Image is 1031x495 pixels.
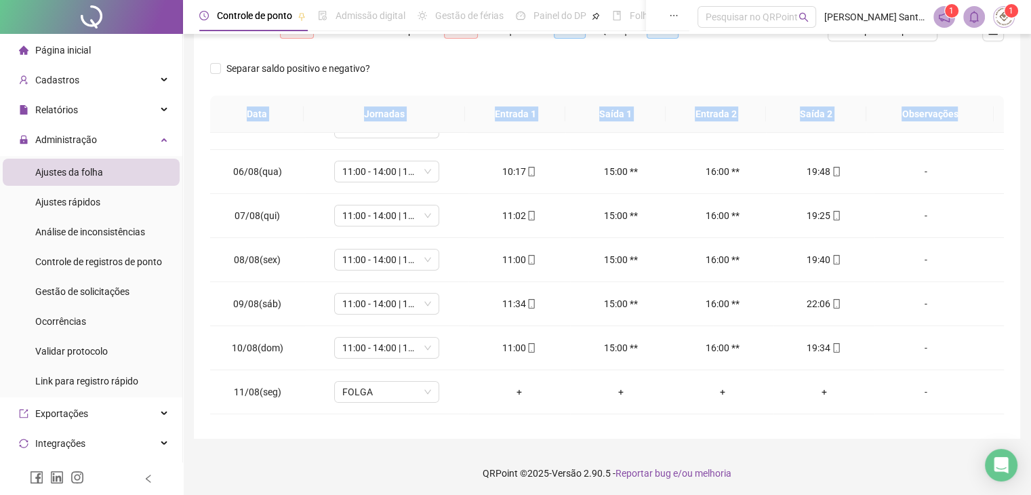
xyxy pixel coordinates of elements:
span: lock [19,135,28,144]
span: Relatórios [35,104,78,115]
th: Saída 1 [565,96,666,133]
span: mobile [525,299,536,309]
div: 19:48 [784,164,864,179]
th: Observações [866,96,994,133]
span: file-done [318,11,327,20]
span: 11:00 - 14:00 | 15:00 - 19:20 [342,294,431,314]
span: Gestão de solicitações [35,286,129,297]
div: - [885,208,965,223]
span: Análise de inconsistências [35,226,145,237]
span: sun [418,11,427,20]
span: Validar protocolo [35,346,108,357]
span: mobile [830,299,841,309]
span: file [19,105,28,115]
span: 1 [1009,6,1013,16]
div: 11:00 [479,252,559,267]
span: Integrações [35,438,85,449]
span: ellipsis [669,11,679,20]
span: mobile [830,211,841,220]
th: Entrada 2 [666,96,766,133]
span: FOLGA [342,382,431,402]
span: 06/08(qua) [233,166,282,177]
span: instagram [70,471,84,484]
span: Gestão de férias [435,10,504,21]
span: Versão [552,468,582,479]
sup: Atualize o seu contato no menu Meus Dados [1005,4,1018,18]
span: mobile [830,255,841,264]
div: 19:40 [784,252,864,267]
span: search [798,12,809,22]
span: Administração [35,134,97,145]
span: pushpin [592,12,600,20]
span: mobile [830,167,841,176]
div: 11:00 [479,340,559,355]
span: 11:00 - 14:00 | 15:00 - 19:20 [342,338,431,358]
span: 09/08(sáb) [233,298,281,309]
span: pushpin [298,12,306,20]
span: Página inicial [35,45,91,56]
img: 40900 [994,7,1014,27]
div: - [885,296,965,311]
span: 11:00 - 14:00 | 15:00 - 19:20 [342,161,431,182]
span: Controle de registros de ponto [35,256,162,267]
span: mobile [525,343,536,353]
span: home [19,45,28,55]
span: 07/08(qui) [235,210,280,221]
span: 11:00 - 14:00 | 15:00 - 19:20 [342,250,431,270]
div: - [885,340,965,355]
th: Saída 2 [766,96,866,133]
span: mobile [525,211,536,220]
div: + [683,384,763,399]
div: - [885,164,965,179]
span: book [612,11,622,20]
div: 19:34 [784,340,864,355]
span: bell [968,11,980,23]
span: Observações [877,106,983,121]
span: Ajustes rápidos [35,197,100,207]
div: 11:02 [479,208,559,223]
span: mobile [830,343,841,353]
span: 1 [949,6,954,16]
span: 11:00 - 14:00 | 15:00 - 19:20 [342,205,431,226]
span: user-add [19,75,28,85]
span: Cadastros [35,75,79,85]
span: Painel do DP [533,10,586,21]
div: 19:25 [784,208,864,223]
span: Reportar bug e/ou melhoria [615,468,731,479]
div: - [885,252,965,267]
div: + [581,384,661,399]
span: 10/08(dom) [232,342,283,353]
div: Open Intercom Messenger [985,449,1017,481]
span: Exportações [35,408,88,419]
div: - [885,384,965,399]
span: Ocorrências [35,316,86,327]
span: clock-circle [199,11,209,20]
span: Admissão digital [336,10,405,21]
span: Separar saldo positivo e negativo? [221,61,376,76]
span: mobile [525,255,536,264]
span: Folha de pagamento [630,10,716,21]
th: Data [210,96,304,133]
span: Ajustes da folha [35,167,103,178]
th: Jornadas [304,96,465,133]
span: sync [19,439,28,448]
div: + [784,384,864,399]
div: 10:17 [479,164,559,179]
div: 22:06 [784,296,864,311]
div: 11:34 [479,296,559,311]
sup: 1 [945,4,958,18]
span: notification [938,11,950,23]
div: + [479,384,559,399]
span: facebook [30,471,43,484]
span: dashboard [516,11,525,20]
span: linkedin [50,471,64,484]
span: Controle de ponto [217,10,292,21]
span: export [19,409,28,418]
span: Link para registro rápido [35,376,138,387]
span: [PERSON_NAME] Sant'[PERSON_NAME] [824,9,925,24]
span: 11/08(seg) [234,387,281,397]
span: mobile [525,167,536,176]
span: 08/08(sex) [234,254,281,265]
th: Entrada 1 [465,96,565,133]
span: left [144,474,153,483]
